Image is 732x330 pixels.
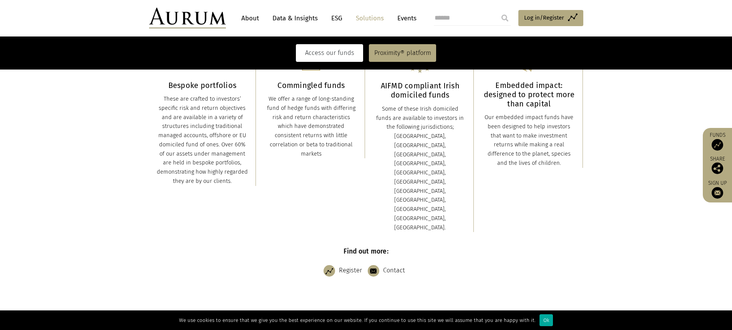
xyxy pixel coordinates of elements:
[324,261,366,280] a: Register
[375,81,466,99] h3: AIFMD compliant Irish domiciled funds
[157,95,248,186] div: These are crafted to investors’ specific risk and return objectives and are available in a variet...
[524,13,564,22] span: Log in/Register
[327,11,346,25] a: ESG
[375,104,466,232] div: Some of these Irish domiciled funds are available to investors in the following jurisdictions; [G...
[707,156,728,174] div: Share
[712,163,723,174] img: Share this post
[266,81,357,90] h3: Commingled funds
[497,10,513,26] input: Submit
[266,95,357,158] div: We offer a range of long-standing fund of hedge funds with differing risk and return characterist...
[483,81,575,108] h3: Embedded impact: designed to protect more than capital
[483,113,575,168] div: Our embedded impact funds have been designed to help investors that want to make investment retur...
[149,247,583,255] h6: Find out more:
[707,180,728,199] a: Sign up
[352,11,388,25] a: Solutions
[269,11,322,25] a: Data & Insights
[369,44,436,62] a: Proximity® platform
[149,8,226,28] img: Aurum
[712,187,723,199] img: Sign up to our newsletter
[157,81,248,90] h3: Bespoke portfolios
[712,139,723,151] img: Access Funds
[368,261,409,280] a: Contact
[707,132,728,151] a: Funds
[393,11,417,25] a: Events
[518,10,583,26] a: Log in/Register
[539,314,553,326] div: Ok
[296,44,363,62] a: Access our funds
[237,11,263,25] a: About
